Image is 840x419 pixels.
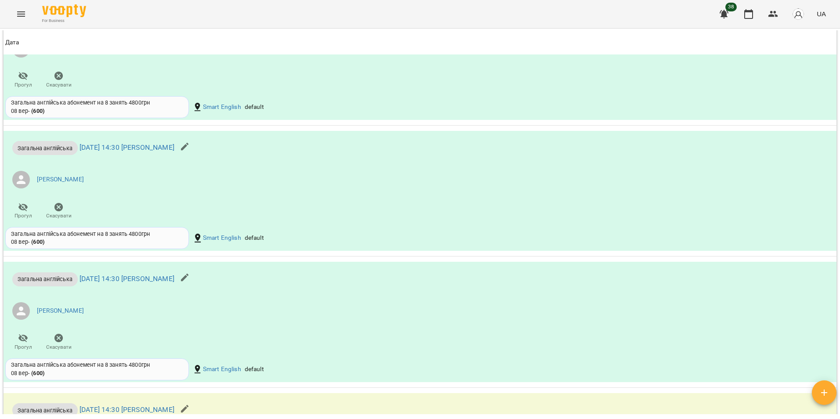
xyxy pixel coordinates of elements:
a: [DATE] 14:30 [PERSON_NAME] [80,144,174,152]
span: Дата [5,37,835,48]
a: Smart English [203,103,241,112]
button: Menu [11,4,32,25]
button: Прогул [5,68,41,93]
a: [PERSON_NAME] [37,307,84,315]
b: ( 600 ) [31,370,44,376]
span: Загальна англійська [12,406,78,415]
div: Дата [5,37,19,48]
div: Загальна англійська абонемент на 8 занять 4800грн [11,99,183,107]
button: Скасувати [41,68,76,93]
div: default [243,101,266,113]
span: Прогул [14,212,32,220]
a: [DATE] 14:30 [PERSON_NAME] [80,406,174,414]
span: Скасувати [46,343,72,351]
div: 08 вер - [11,369,44,377]
span: UA [817,9,826,18]
div: default [243,363,266,376]
a: [PERSON_NAME] [37,175,84,184]
a: Smart English [203,234,241,242]
b: ( 600 ) [31,108,44,114]
span: Скасувати [46,212,72,220]
button: Скасувати [41,330,76,355]
span: Загальна англійська [12,144,78,152]
button: Прогул [5,199,41,224]
span: For Business [42,18,86,24]
div: 08 вер - [11,107,44,115]
span: Прогул [14,81,32,89]
div: 08 вер - [11,238,44,246]
button: Скасувати [41,199,76,224]
b: ( 600 ) [31,238,44,245]
div: Sort [5,37,19,48]
a: [DATE] 14:30 [PERSON_NAME] [80,275,174,283]
span: Прогул [14,343,32,351]
img: Voopty Logo [42,4,86,17]
div: Загальна англійська абонемент на 8 занять 4800грн08 вер- (600) [5,358,189,380]
div: Загальна англійська абонемент на 8 занять 4800грн08 вер- (600) [5,96,189,118]
span: 38 [725,3,737,11]
span: Скасувати [46,81,72,89]
button: UA [813,6,829,22]
button: Прогул [5,330,41,355]
a: Smart English [203,365,241,374]
div: default [243,232,266,244]
div: Загальна англійська абонемент на 8 занять 4800грн [11,361,183,369]
div: Загальна англійська абонемент на 8 занять 4800грн08 вер- (600) [5,227,189,249]
div: Загальна англійська абонемент на 8 занять 4800грн [11,230,183,238]
img: avatar_s.png [792,8,804,20]
span: Загальна англійська [12,275,78,283]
